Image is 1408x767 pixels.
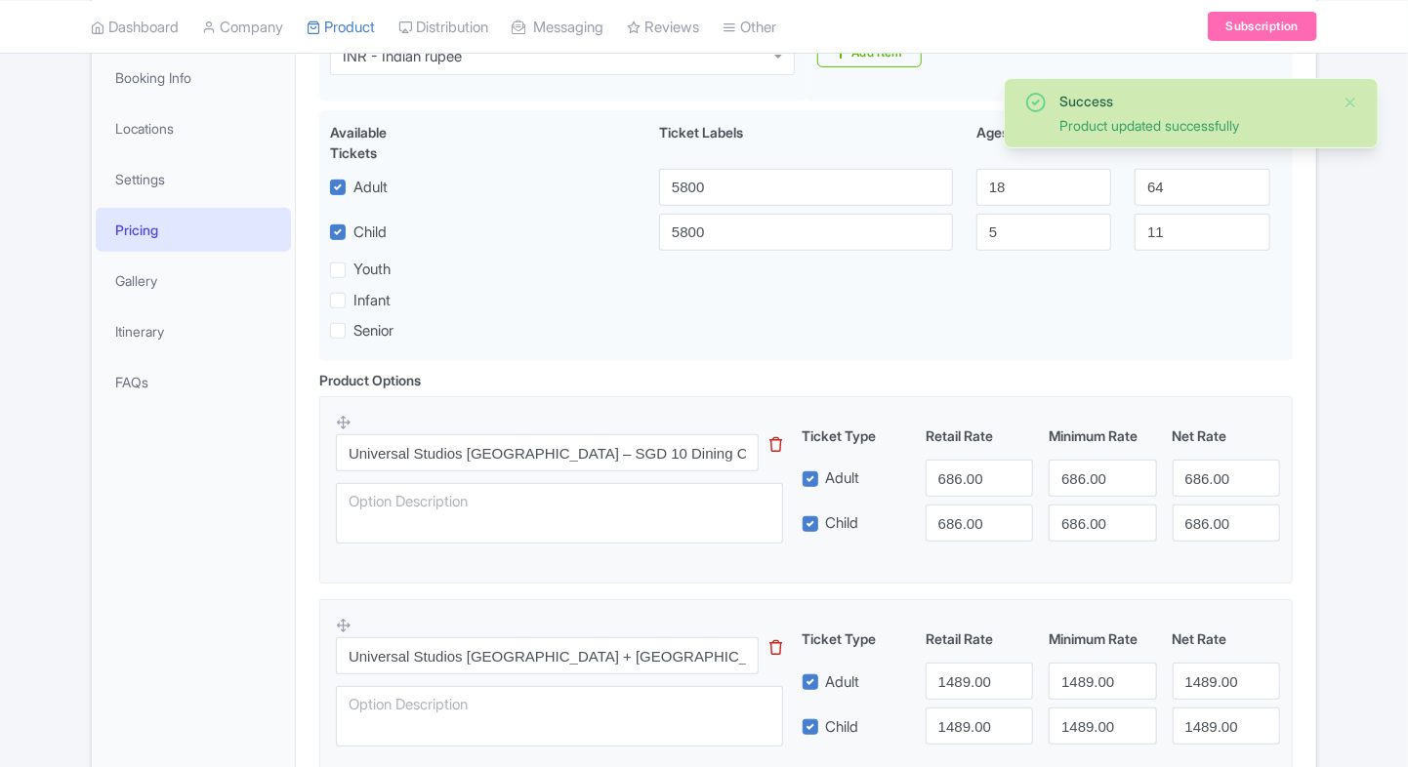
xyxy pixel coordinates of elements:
input: 0.0 [926,505,1033,542]
a: Settings [96,157,291,201]
input: 0.0 [926,460,1033,497]
div: Available Tickets [330,122,435,163]
label: Senior [353,320,393,343]
div: Ages From [965,122,1123,163]
input: 0.0 [926,707,1033,745]
input: 0.0 [926,663,1033,700]
label: Child [826,512,859,535]
div: Ticket Labels [647,122,965,163]
input: Option Name [336,434,759,471]
a: Locations [96,106,291,150]
label: Infant [353,290,391,312]
input: 0.0 [1173,505,1280,542]
a: Pricing [96,208,291,252]
input: 0.0 [1049,663,1156,700]
input: 0.0 [1049,505,1156,542]
label: Child [353,222,387,244]
div: Product Options [319,370,421,390]
div: Net Rate [1165,425,1288,446]
button: Close [1343,91,1358,114]
input: 0.0 [1173,460,1280,497]
label: Youth [353,259,391,281]
input: 0.0 [1173,707,1280,745]
label: Child [826,716,859,739]
div: Retail Rate [918,628,1041,649]
div: Product updated successfully [1059,115,1327,136]
div: INR - Indian rupee [343,48,462,65]
label: Adult [353,177,388,199]
a: Gallery [96,259,291,303]
label: Adult [826,671,860,694]
div: Minimum Rate [1041,628,1164,649]
label: Adult [826,467,860,490]
div: Ticket Type [795,425,918,446]
div: Ticket Type [795,628,918,649]
input: 0.0 [1049,460,1156,497]
input: 0.0 [1173,663,1280,700]
input: Adult [659,169,953,206]
a: Booking Info [96,56,291,100]
div: Retail Rate [918,425,1041,446]
div: Success [1059,91,1327,111]
a: FAQs [96,360,291,404]
div: Net Rate [1165,628,1288,649]
a: Itinerary [96,309,291,353]
div: Minimum Rate [1041,425,1164,446]
input: Option Name [336,637,759,674]
input: 0.0 [1049,707,1156,745]
a: Subscription [1208,12,1317,41]
input: Child [659,214,953,251]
